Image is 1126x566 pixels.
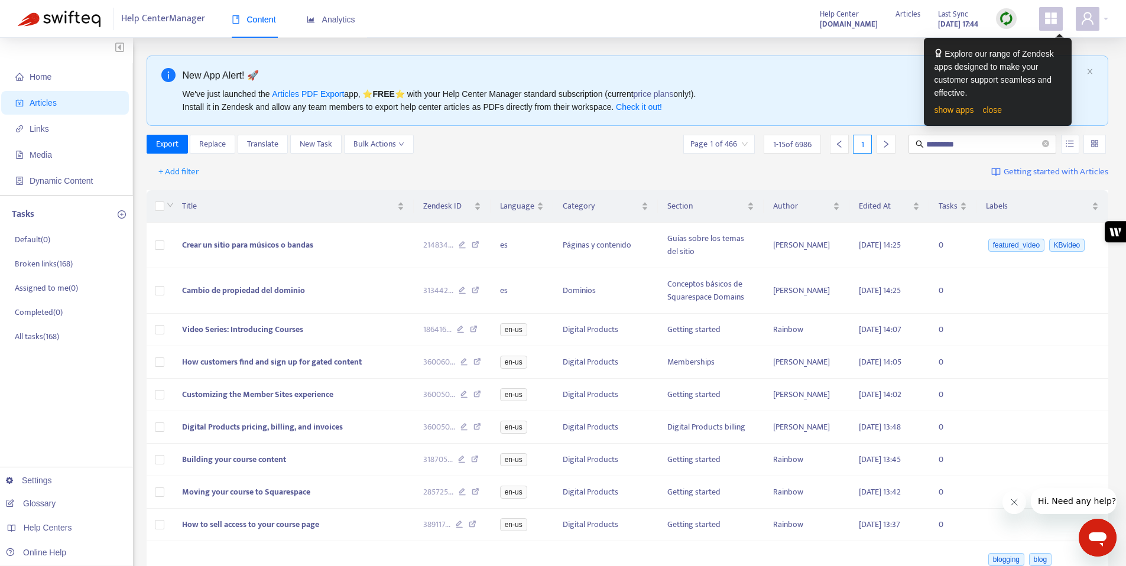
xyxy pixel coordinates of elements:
span: Analytics [307,15,355,24]
span: 186416 ... [423,323,452,336]
th: Edited At [849,190,929,223]
td: es [491,268,553,314]
span: [DATE] 14:25 [859,238,901,252]
button: New Task [290,135,342,154]
p: Broken links ( 168 ) [15,258,73,270]
td: Conceptos básicos de Squarespace Domains [658,268,764,314]
td: 0 [929,509,976,541]
span: blogging [988,553,1024,566]
div: New App Alert! 🚀 [183,68,1082,83]
span: How customers find and sign up for gated content [182,355,362,369]
span: search [916,140,924,148]
span: Edited At [859,200,910,213]
td: 0 [929,476,976,509]
span: Labels [986,200,1089,213]
button: unordered-list [1061,135,1079,154]
span: Cambio de propiedad del dominio [182,284,305,297]
td: 0 [929,314,976,346]
a: Glossary [6,499,56,508]
td: [PERSON_NAME] [764,411,849,444]
td: Getting started [658,444,764,476]
span: 360050 ... [423,388,455,401]
td: Dominios [553,268,658,314]
span: 214834 ... [423,239,453,252]
td: Getting started [658,314,764,346]
button: close [1086,68,1093,76]
th: Section [658,190,764,223]
span: Media [30,150,52,160]
span: account-book [15,99,24,107]
span: Author [773,200,830,213]
span: unordered-list [1066,139,1074,148]
span: [DATE] 13:42 [859,485,901,499]
span: Video Series: Introducing Courses [182,323,303,336]
span: 318705 ... [423,453,453,466]
a: price plans [634,89,674,99]
span: featured_video [988,239,1044,252]
span: Translate [247,138,278,151]
div: Explore our range of Zendesk apps designed to make your customer support seamless and effective. [934,47,1061,99]
iframe: Close message [1002,490,1026,514]
span: Moving your course to Squarespace [182,485,310,499]
button: Replace [190,135,235,154]
td: es [491,223,553,268]
span: New Task [300,138,332,151]
img: sync.dc5367851b00ba804db3.png [999,11,1014,26]
div: We've just launched the app, ⭐ ⭐️ with your Help Center Manager standard subscription (current on... [183,87,1082,113]
span: close [1086,68,1093,75]
p: Tasks [12,207,34,222]
th: Labels [976,190,1108,223]
p: Default ( 0 ) [15,233,50,246]
td: Digital Products billing [658,411,764,444]
td: 0 [929,411,976,444]
p: Completed ( 0 ) [15,306,63,318]
span: en-us [500,486,527,499]
button: Export [147,135,188,154]
td: 0 [929,379,976,411]
a: [DOMAIN_NAME] [820,17,878,31]
span: file-image [15,151,24,159]
span: user [1080,11,1095,25]
span: Tasks [939,200,958,213]
button: + Add filter [150,162,208,181]
span: blog [1029,553,1052,566]
td: Getting started [658,509,764,541]
span: Replace [199,138,226,151]
span: Export [156,138,179,151]
span: 1 - 15 of 6986 [773,138,812,151]
span: Articles [895,8,920,21]
iframe: Message from company [1031,488,1117,514]
span: [DATE] 14:07 [859,323,901,336]
td: Digital Products [553,411,658,444]
span: [DATE] 14:02 [859,388,901,401]
span: en-us [500,421,527,434]
td: 0 [929,444,976,476]
span: Links [30,124,49,134]
span: + Add filter [158,165,199,179]
span: Customizing the Member Sites experience [182,388,333,401]
td: 0 [929,346,976,379]
span: KBvideo [1049,239,1085,252]
span: Zendesk ID [423,200,472,213]
span: How to sell access to your course page [182,518,319,531]
th: Title [173,190,414,223]
td: [PERSON_NAME] [764,346,849,379]
td: Getting started [658,476,764,509]
p: Assigned to me ( 0 ) [15,282,78,294]
span: plus-circle [118,210,126,219]
span: close-circle [1042,140,1049,147]
td: [PERSON_NAME] [764,268,849,314]
div: 1 [853,135,872,154]
a: show apps [934,105,974,115]
a: Getting started with Articles [991,162,1108,181]
a: Articles PDF Export [272,89,344,99]
span: 360050 ... [423,421,455,434]
td: Rainbow [764,314,849,346]
strong: [DATE] 17:44 [938,18,978,31]
span: right [882,140,890,148]
td: [PERSON_NAME] [764,223,849,268]
td: Guías sobre los temas del sitio [658,223,764,268]
td: [PERSON_NAME] [764,379,849,411]
th: Tasks [929,190,976,223]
